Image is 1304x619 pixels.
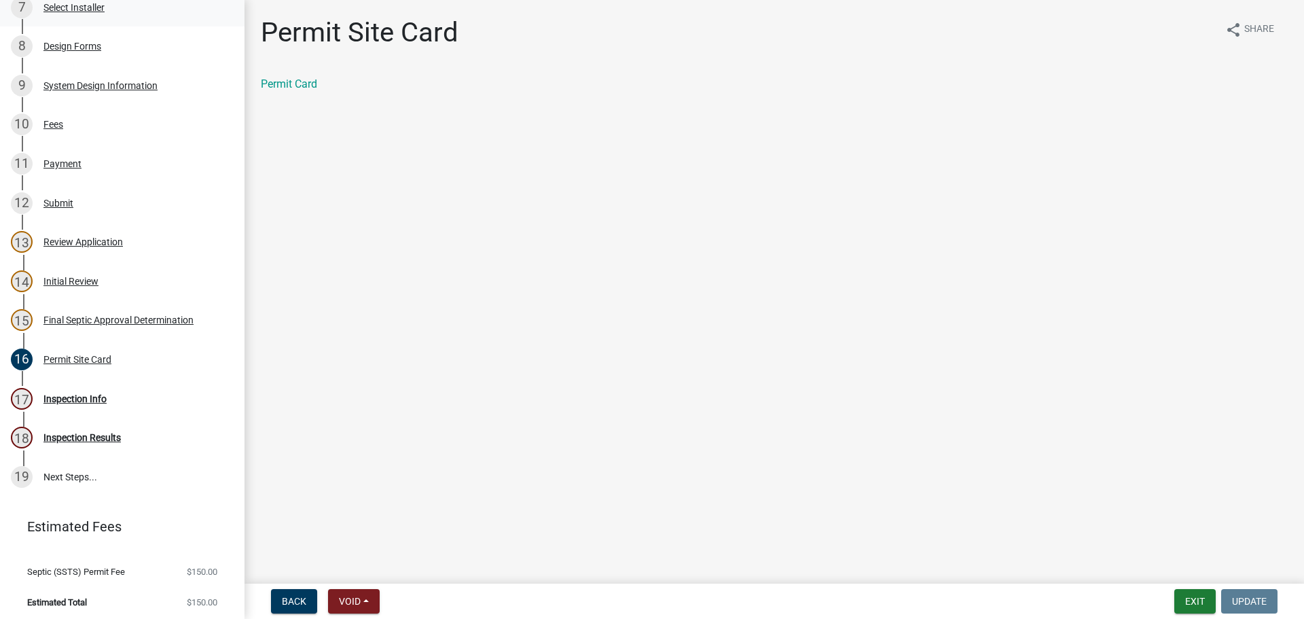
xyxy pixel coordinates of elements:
[11,153,33,175] div: 11
[11,466,33,488] div: 19
[11,427,33,448] div: 18
[1214,16,1285,43] button: shareShare
[11,113,33,135] div: 10
[11,309,33,331] div: 15
[43,355,111,364] div: Permit Site Card
[271,589,317,614] button: Back
[11,231,33,253] div: 13
[43,120,63,129] div: Fees
[43,81,158,90] div: System Design Information
[11,75,33,96] div: 9
[1221,589,1278,614] button: Update
[261,77,317,90] a: Permit Card
[1225,22,1242,38] i: share
[11,349,33,370] div: 16
[11,388,33,410] div: 17
[43,315,194,325] div: Final Septic Approval Determination
[43,237,123,247] div: Review Application
[27,598,87,607] span: Estimated Total
[1244,22,1274,38] span: Share
[43,159,81,169] div: Payment
[1174,589,1216,614] button: Exit
[187,567,217,576] span: $150.00
[43,394,107,404] div: Inspection Info
[43,277,98,286] div: Initial Review
[43,433,121,442] div: Inspection Results
[339,596,361,607] span: Void
[261,16,458,49] h1: Permit Site Card
[43,41,101,51] div: Design Forms
[11,192,33,214] div: 12
[11,270,33,292] div: 14
[187,598,217,607] span: $150.00
[43,3,105,12] div: Select Installer
[328,589,380,614] button: Void
[1232,596,1267,607] span: Update
[27,567,125,576] span: Septic (SSTS) Permit Fee
[43,198,73,208] div: Submit
[282,596,306,607] span: Back
[11,513,223,540] a: Estimated Fees
[11,35,33,57] div: 8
